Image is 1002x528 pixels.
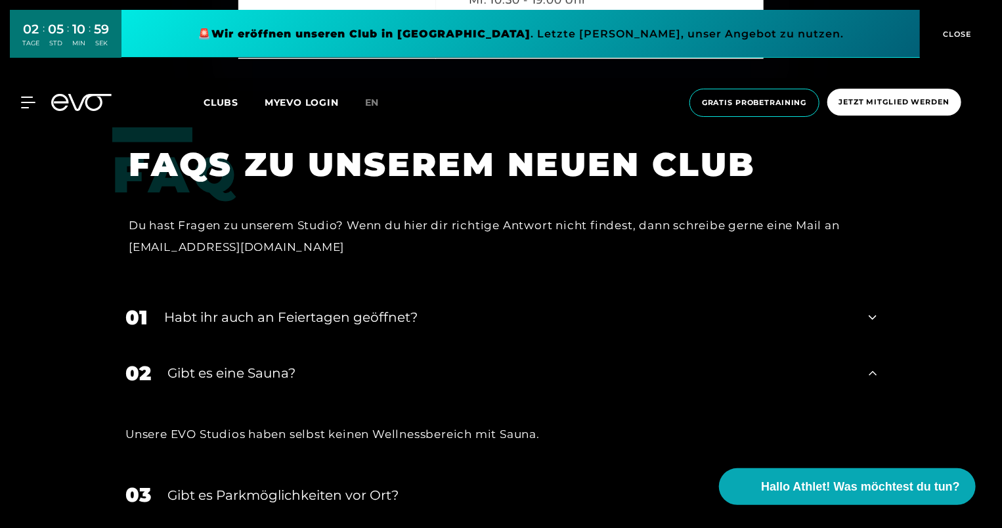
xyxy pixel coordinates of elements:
span: Gratis Probetraining [702,97,807,108]
a: Clubs [204,96,265,108]
button: CLOSE [920,10,992,58]
div: Habt ihr auch an Feiertagen geöffnet? [164,307,852,327]
a: Jetzt Mitglied werden [823,89,965,117]
span: CLOSE [940,28,972,40]
div: : [89,21,91,56]
div: 03 [125,480,151,510]
div: 01 [125,303,148,332]
div: 02 [125,359,151,388]
div: 10 [72,20,85,39]
div: : [43,21,45,56]
div: 05 [48,20,64,39]
button: Hallo Athlet! Was möchtest du tun? [719,468,976,505]
div: MIN [72,39,85,48]
div: Du hast Fragen zu unserem Studio? Wenn du hier dir richtige Antwort nicht findest, dann schreibe ... [129,215,857,257]
span: en [365,97,380,108]
a: Gratis Probetraining [686,89,823,117]
div: : [67,21,69,56]
span: Jetzt Mitglied werden [839,97,949,108]
h1: FAQS ZU UNSEREM NEUEN CLUB [129,143,857,186]
div: STD [48,39,64,48]
span: Clubs [204,97,238,108]
div: TAGE [22,39,39,48]
div: Unsere EVO Studios haben selbst keinen Wellnessbereich mit Sauna. [125,424,877,445]
div: Gibt es eine Sauna? [167,363,852,383]
div: 59 [94,20,109,39]
div: Gibt es Parkmöglichkeiten vor Ort? [167,485,852,505]
div: 02 [22,20,39,39]
span: Hallo Athlet! Was möchtest du tun? [761,478,960,496]
div: SEK [94,39,109,48]
a: en [365,95,395,110]
a: MYEVO LOGIN [265,97,339,108]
